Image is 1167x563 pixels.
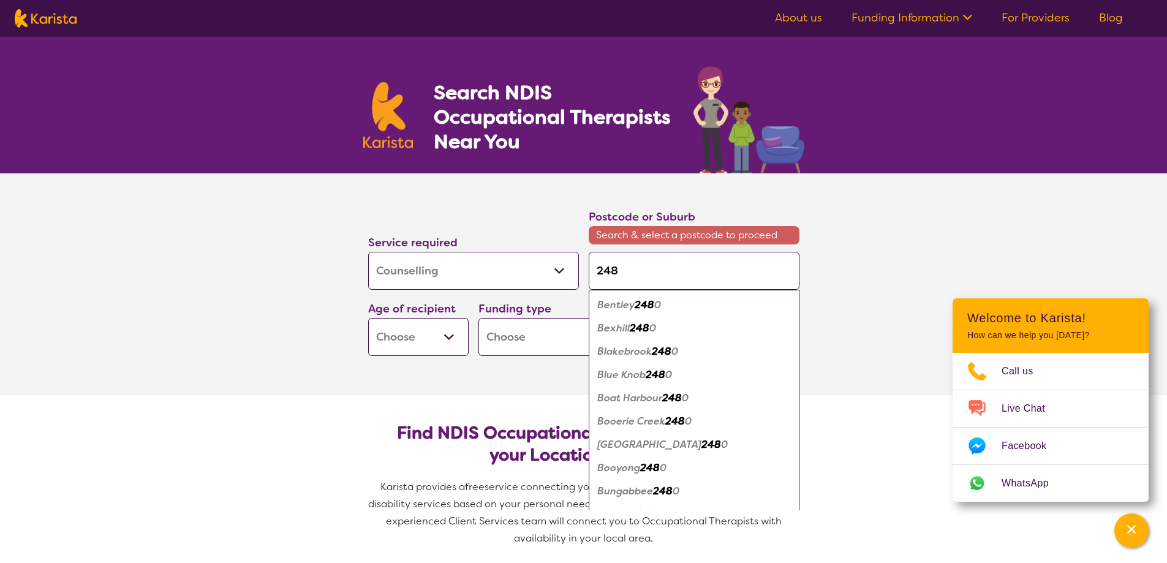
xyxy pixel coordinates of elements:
[665,415,685,428] em: 248
[1002,10,1070,25] a: For Providers
[363,82,414,148] img: Karista logo
[637,508,657,521] em: 248
[953,298,1149,502] div: Channel Menu
[640,461,660,474] em: 248
[595,293,793,317] div: Bentley 2480
[368,301,456,316] label: Age of recipient
[478,301,551,316] label: Funding type
[589,252,799,290] input: Type
[654,298,661,311] em: 0
[595,317,793,340] div: Bexhill 2480
[597,345,652,358] em: Blakebrook
[662,391,682,404] em: 248
[589,210,695,224] label: Postcode or Suburb
[595,410,793,433] div: Booerie Creek 2480
[1114,513,1149,548] button: Channel Menu
[434,80,672,154] h1: Search NDIS Occupational Therapists Near You
[595,363,793,387] div: Blue Knob 2480
[597,368,646,381] em: Blue Knob
[953,353,1149,502] ul: Choose channel
[597,438,701,451] em: [GEOGRAPHIC_DATA]
[967,330,1134,341] p: How can we help you [DATE]?
[682,391,689,404] em: 0
[595,503,793,526] div: Caniaba 2480
[368,235,458,250] label: Service required
[665,368,672,381] em: 0
[597,508,637,521] em: Caniaba
[597,322,630,334] em: Bexhill
[653,485,673,497] em: 248
[649,322,656,334] em: 0
[15,9,77,28] img: Karista logo
[660,461,667,474] em: 0
[595,433,793,456] div: Boorabee Park 2480
[1099,10,1123,25] a: Blog
[685,415,692,428] em: 0
[1002,399,1060,418] span: Live Chat
[378,422,790,466] h2: Find NDIS Occupational Therapists based on your Location & Needs
[595,387,793,410] div: Boat Harbour 2480
[652,345,671,358] em: 248
[673,485,679,497] em: 0
[630,322,649,334] em: 248
[589,226,799,244] span: Search & select a postcode to proceed
[368,480,802,545] span: service connecting you with Occupational Therapists and other disability services based on your p...
[646,368,665,381] em: 248
[465,480,485,493] span: free
[595,340,793,363] div: Blakebrook 2480
[597,485,653,497] em: Bungabbee
[693,66,804,173] img: occupational-therapy
[597,391,662,404] em: Boat Harbour
[380,480,465,493] span: Karista provides a
[775,10,822,25] a: About us
[1002,437,1061,455] span: Facebook
[597,461,640,474] em: Booyong
[967,311,1134,325] h2: Welcome to Karista!
[635,298,654,311] em: 248
[852,10,972,25] a: Funding Information
[1002,474,1063,493] span: WhatsApp
[701,438,721,451] em: 248
[597,415,665,428] em: Booerie Creek
[657,508,663,521] em: 0
[671,345,678,358] em: 0
[595,480,793,503] div: Bungabbee 2480
[1002,362,1048,380] span: Call us
[721,438,728,451] em: 0
[597,298,635,311] em: Bentley
[953,465,1149,502] a: Web link opens in a new tab.
[595,456,793,480] div: Booyong 2480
